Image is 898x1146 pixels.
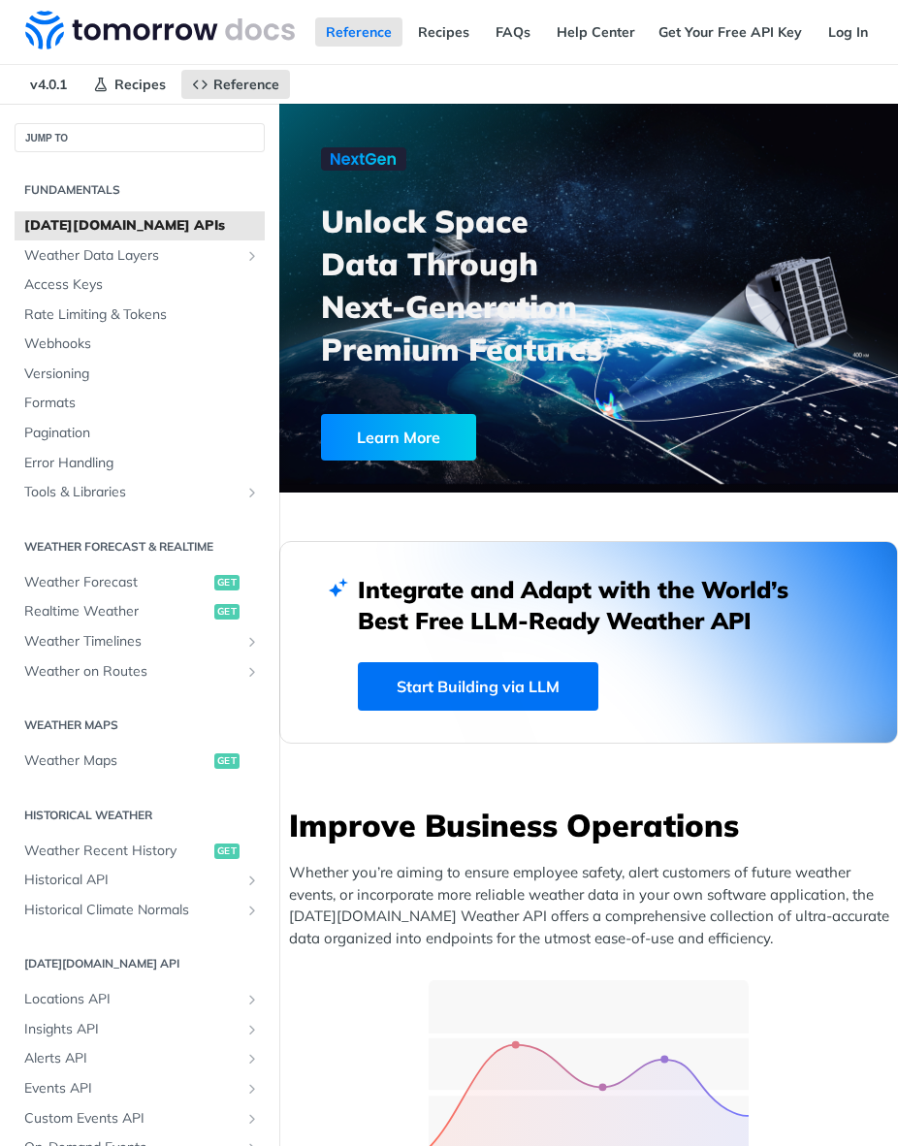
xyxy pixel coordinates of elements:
img: Tomorrow.io Weather API Docs [25,11,295,49]
span: get [214,604,240,620]
span: Locations API [24,990,240,1009]
span: v4.0.1 [19,70,78,99]
span: Weather Timelines [24,632,240,652]
span: Reference [213,76,279,93]
a: Weather TimelinesShow subpages for Weather Timelines [15,627,265,656]
a: Recipes [82,70,176,99]
a: Reference [181,70,290,99]
span: Weather Recent History [24,842,209,861]
span: Realtime Weather [24,602,209,621]
a: Access Keys [15,271,265,300]
span: Alerts API [24,1049,240,1068]
a: [DATE][DOMAIN_NAME] APIs [15,211,265,240]
a: Webhooks [15,330,265,359]
a: Pagination [15,419,265,448]
a: Locations APIShow subpages for Locations API [15,985,265,1014]
span: Weather Forecast [24,573,209,592]
span: [DATE][DOMAIN_NAME] APIs [24,216,260,236]
span: Custom Events API [24,1109,240,1129]
span: get [214,575,240,590]
h2: Historical Weather [15,807,265,824]
span: Recipes [114,76,166,93]
a: Tools & LibrariesShow subpages for Tools & Libraries [15,478,265,507]
h3: Unlock Space Data Through Next-Generation Premium Features [321,200,610,370]
button: Show subpages for Alerts API [244,1051,260,1066]
button: Show subpages for Insights API [244,1022,260,1037]
a: Realtime Weatherget [15,597,265,626]
h3: Improve Business Operations [289,804,898,846]
a: Alerts APIShow subpages for Alerts API [15,1044,265,1073]
span: Versioning [24,365,260,384]
a: Weather Data LayersShow subpages for Weather Data Layers [15,241,265,271]
h2: Weather Maps [15,716,265,734]
span: Rate Limiting & Tokens [24,305,260,325]
span: Error Handling [24,454,260,473]
span: Weather Data Layers [24,246,240,266]
button: Show subpages for Weather Timelines [244,634,260,650]
a: Weather Mapsget [15,747,265,776]
button: Show subpages for Locations API [244,992,260,1007]
span: Historical Climate Normals [24,901,240,920]
h2: Integrate and Adapt with the World’s Best Free LLM-Ready Weather API [358,574,819,636]
a: Weather on RoutesShow subpages for Weather on Routes [15,657,265,686]
span: Weather on Routes [24,662,240,682]
button: Show subpages for Custom Events API [244,1111,260,1127]
a: Recipes [407,17,480,47]
a: Error Handling [15,449,265,478]
span: Insights API [24,1020,240,1039]
a: Log In [818,17,879,47]
a: Weather Recent Historyget [15,837,265,866]
h2: Fundamentals [15,181,265,199]
button: Show subpages for Historical API [244,873,260,888]
a: Versioning [15,360,265,389]
button: Show subpages for Events API [244,1081,260,1097]
a: Start Building via LLM [358,662,598,711]
a: Events APIShow subpages for Events API [15,1074,265,1103]
span: get [214,844,240,859]
span: get [214,753,240,769]
span: Tools & Libraries [24,483,240,502]
img: NextGen [321,147,406,171]
button: Show subpages for Historical Climate Normals [244,903,260,918]
span: Pagination [24,424,260,443]
span: Events API [24,1079,240,1098]
a: FAQs [485,17,541,47]
h2: Weather Forecast & realtime [15,538,265,556]
button: JUMP TO [15,123,265,152]
h2: [DATE][DOMAIN_NAME] API [15,955,265,972]
a: Get Your Free API Key [648,17,813,47]
a: Help Center [546,17,646,47]
button: Show subpages for Tools & Libraries [244,485,260,500]
a: Historical APIShow subpages for Historical API [15,866,265,895]
a: Insights APIShow subpages for Insights API [15,1015,265,1044]
a: Rate Limiting & Tokens [15,301,265,330]
span: Formats [24,394,260,413]
button: Show subpages for Weather Data Layers [244,248,260,264]
a: Reference [315,17,402,47]
a: Formats [15,389,265,418]
a: Historical Climate NormalsShow subpages for Historical Climate Normals [15,896,265,925]
span: Historical API [24,871,240,890]
a: Learn More [321,414,552,461]
p: Whether you’re aiming to ensure employee safety, alert customers of future weather events, or inc... [289,862,898,949]
a: Weather Forecastget [15,568,265,597]
a: Custom Events APIShow subpages for Custom Events API [15,1104,265,1133]
span: Weather Maps [24,751,209,771]
button: Show subpages for Weather on Routes [244,664,260,680]
span: Webhooks [24,334,260,354]
span: Access Keys [24,275,260,295]
div: Learn More [321,414,476,461]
